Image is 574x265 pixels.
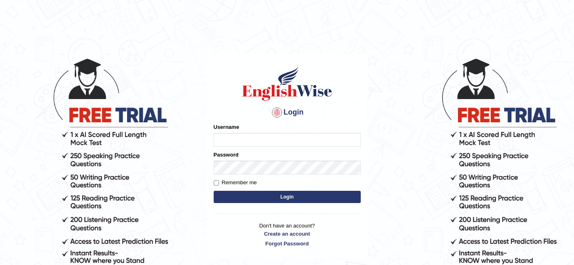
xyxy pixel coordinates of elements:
[214,106,361,119] h4: Login
[214,151,239,159] label: Password
[214,180,219,185] input: Remember me
[214,123,239,131] label: Username
[241,65,334,102] img: Logo of English Wise sign in for intelligent practice with AI
[214,222,361,247] p: Don't have an account?
[214,230,361,238] a: Create an account
[214,191,361,203] button: Login
[214,179,257,187] label: Remember me
[214,240,361,247] a: Forgot Password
